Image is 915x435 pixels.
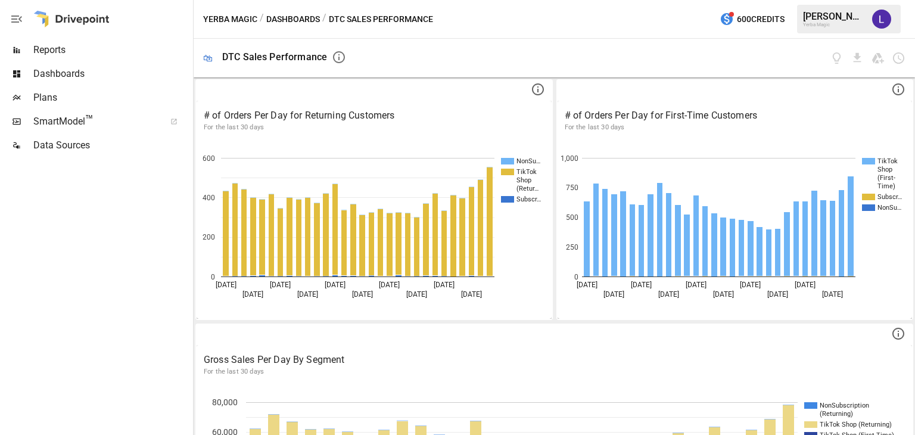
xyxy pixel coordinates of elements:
text: (Retur… [516,185,539,192]
text: [DATE] [576,281,597,289]
div: / [260,12,264,27]
button: Dashboards [266,12,320,27]
text: 200 [203,233,215,241]
text: 1,000 [561,154,578,163]
span: Data Sources [33,138,191,153]
text: TikTok Shop (Returning) [820,421,892,428]
text: 400 [203,194,215,202]
text: [DATE] [325,281,346,289]
div: 🛍 [203,52,213,64]
span: ™ [85,113,94,128]
p: Gross Sales Per Day By Segment [204,353,905,367]
text: 80,000 [212,397,238,407]
p: For the last 30 days [565,123,905,132]
text: [DATE] [631,281,652,289]
div: / [322,12,326,27]
text: 250 [566,243,578,251]
text: 600 [203,154,215,163]
text: 0 [574,273,578,281]
text: Time) [877,182,895,190]
text: (Returning) [820,410,853,418]
text: [DATE] [434,281,455,289]
img: Laarni Niro [872,10,891,29]
text: NonSubscription [820,402,869,409]
text: NonSu… [516,157,540,165]
text: [DATE] [740,281,761,289]
text: 750 [566,184,578,192]
text: TikTok [516,168,537,176]
button: Schedule dashboard [892,51,905,65]
p: For the last 30 days [204,123,544,132]
button: Download dashboard [851,51,864,65]
button: Yerba Magic [203,12,257,27]
text: [DATE] [658,290,679,299]
button: 600Credits [715,8,789,30]
p: For the last 30 days [204,367,905,377]
text: Subscr… [516,195,541,203]
text: Shop [877,166,892,173]
text: [DATE] [379,281,400,289]
text: [DATE] [297,290,318,299]
div: [PERSON_NAME] [803,11,865,22]
text: [DATE] [795,281,816,289]
div: Yerba Magic [803,22,865,27]
svg: A chart. [558,140,908,319]
text: 500 [566,213,578,222]
span: 600 Credits [737,12,785,27]
text: [DATE] [461,290,482,299]
text: [DATE] [821,290,842,299]
button: View documentation [830,51,844,65]
div: DTC Sales Performance [222,51,327,63]
span: Dashboards [33,67,191,81]
text: [DATE] [242,290,263,299]
text: [DATE] [712,290,733,299]
text: Subscr… [877,193,902,201]
span: Plans [33,91,191,105]
text: [DATE] [216,281,236,289]
text: [DATE] [603,290,624,299]
span: SmartModel [33,114,157,129]
text: [DATE] [685,281,706,289]
svg: A chart. [197,140,547,319]
text: 0 [211,273,215,281]
text: (First- [877,174,895,182]
text: TikTok [877,157,898,165]
text: NonSu… [877,204,901,212]
button: Laarni Niro [865,2,898,36]
text: [DATE] [270,281,291,289]
text: [DATE] [406,290,427,299]
p: # of Orders Per Day for First-Time Customers [565,108,905,123]
span: Reports [33,43,191,57]
text: [DATE] [767,290,788,299]
p: # of Orders Per Day for Returning Customers [204,108,544,123]
text: [DATE] [352,290,373,299]
button: Save as Google Doc [871,51,885,65]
